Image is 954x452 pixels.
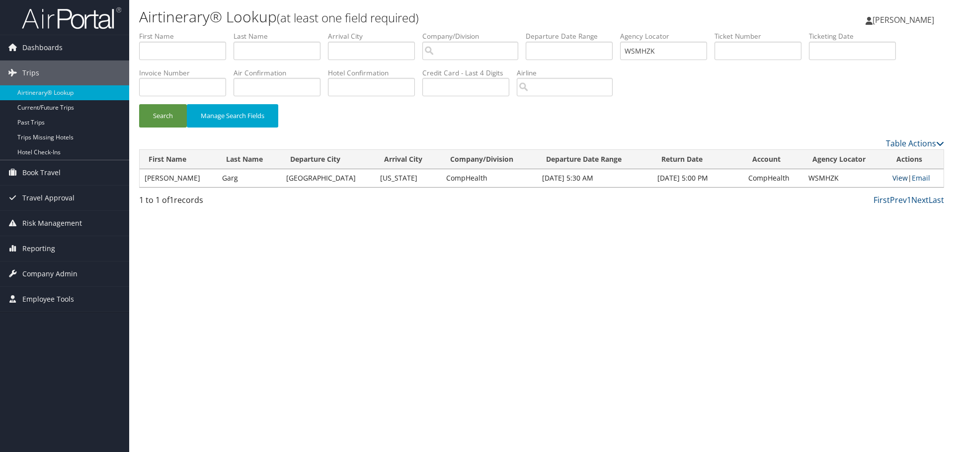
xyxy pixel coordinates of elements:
th: Arrival City: activate to sort column ascending [375,150,441,169]
th: Company/Division [441,150,537,169]
small: (at least one field required) [277,9,419,26]
span: Book Travel [22,160,61,185]
a: First [874,194,890,205]
th: Departure Date Range: activate to sort column ascending [537,150,652,169]
a: View [892,173,908,183]
label: Departure Date Range [526,31,620,41]
span: Reporting [22,236,55,261]
th: Return Date: activate to sort column ascending [652,150,743,169]
td: [DATE] 5:30 AM [537,169,652,187]
label: Ticket Number [715,31,809,41]
th: Departure City: activate to sort column ascending [281,150,375,169]
span: Company Admin [22,261,78,286]
a: Last [929,194,944,205]
span: Risk Management [22,211,82,236]
a: Next [911,194,929,205]
label: Invoice Number [139,68,234,78]
h1: Airtinerary® Lookup [139,6,676,27]
td: WSMHZK [803,169,887,187]
th: Actions [887,150,944,169]
span: Travel Approval [22,186,75,210]
a: Table Actions [886,138,944,149]
a: 1 [907,194,911,205]
td: [US_STATE] [375,169,441,187]
label: Credit Card - Last 4 Digits [422,68,517,78]
th: First Name: activate to sort column ascending [140,150,217,169]
th: Agency Locator: activate to sort column descending [803,150,887,169]
span: Employee Tools [22,287,74,312]
a: [PERSON_NAME] [866,5,944,35]
label: First Name [139,31,234,41]
span: Trips [22,61,39,85]
label: Airline [517,68,620,78]
div: 1 to 1 of records [139,194,329,211]
span: 1 [169,194,174,205]
td: Garg [217,169,282,187]
a: Prev [890,194,907,205]
td: CompHealth [441,169,537,187]
th: Account: activate to sort column ascending [743,150,803,169]
span: [PERSON_NAME] [873,14,934,25]
a: Email [912,173,930,183]
button: Search [139,104,187,128]
label: Hotel Confirmation [328,68,422,78]
label: Air Confirmation [234,68,328,78]
label: Agency Locator [620,31,715,41]
td: | [887,169,944,187]
td: [PERSON_NAME] [140,169,217,187]
span: Dashboards [22,35,63,60]
button: Manage Search Fields [187,104,278,128]
img: airportal-logo.png [22,6,121,30]
td: [GEOGRAPHIC_DATA] [281,169,375,187]
label: Company/Division [422,31,526,41]
label: Ticketing Date [809,31,903,41]
td: [DATE] 5:00 PM [652,169,743,187]
label: Last Name [234,31,328,41]
td: CompHealth [743,169,803,187]
label: Arrival City [328,31,422,41]
th: Last Name: activate to sort column ascending [217,150,282,169]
